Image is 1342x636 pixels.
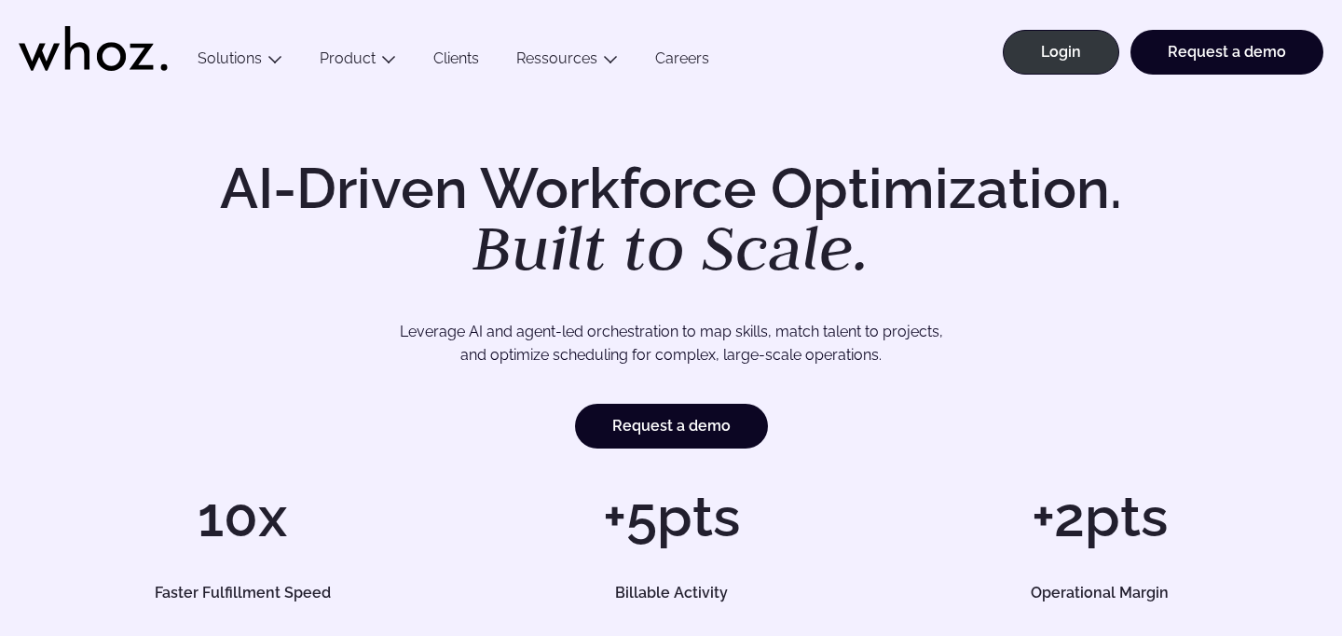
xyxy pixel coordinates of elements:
a: Product [320,49,376,67]
button: Solutions [179,49,301,75]
button: Ressources [498,49,637,75]
iframe: Chatbot [1219,513,1316,610]
a: Request a demo [1130,30,1323,75]
a: Ressources [516,49,597,67]
h5: Faster Fulfillment Speed [58,586,427,601]
h1: 10x [37,489,447,545]
h5: Billable Activity [486,586,856,601]
a: Clients [415,49,498,75]
p: Leverage AI and agent-led orchestration to map skills, match talent to projects, and optimize sch... [101,320,1241,367]
h1: +5pts [466,489,876,545]
h1: +2pts [895,489,1305,545]
button: Product [301,49,415,75]
h1: AI-Driven Workforce Optimization. [194,160,1148,280]
a: Careers [637,49,728,75]
a: Login [1003,30,1119,75]
a: Request a demo [575,404,768,449]
h5: Operational Margin [915,586,1284,601]
em: Built to Scale. [472,206,870,288]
